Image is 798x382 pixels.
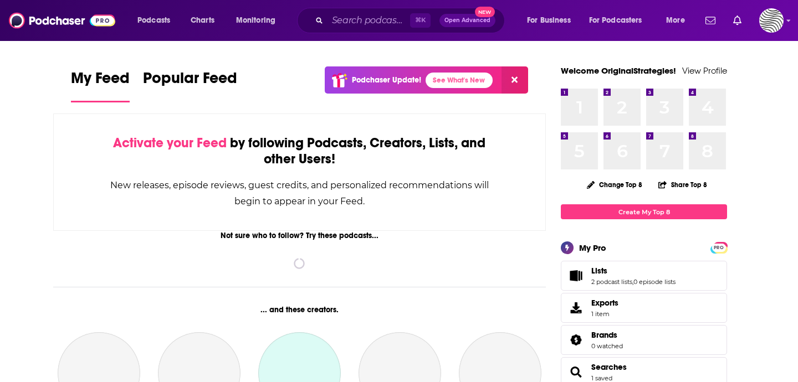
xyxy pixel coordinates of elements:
[591,298,618,308] span: Exports
[71,69,130,94] span: My Feed
[143,69,237,102] a: Popular Feed
[183,12,221,29] a: Charts
[308,8,515,33] div: Search podcasts, credits, & more...
[137,13,170,28] span: Podcasts
[591,330,623,340] a: Brands
[633,278,676,286] a: 0 episode lists
[130,12,185,29] button: open menu
[444,18,490,23] span: Open Advanced
[236,13,275,28] span: Monitoring
[658,174,708,195] button: Share Top 8
[759,8,784,33] button: Show profile menu
[666,13,685,28] span: More
[682,65,727,76] a: View Profile
[712,244,725,252] span: PRO
[561,65,676,76] a: Welcome OriginalStrategies!
[328,12,410,29] input: Search podcasts, credits, & more...
[591,266,607,276] span: Lists
[759,8,784,33] img: User Profile
[565,364,587,380] a: Searches
[143,69,237,94] span: Popular Feed
[475,7,495,17] span: New
[109,177,490,209] div: New releases, episode reviews, guest credits, and personalized recommendations will begin to appe...
[565,332,587,348] a: Brands
[591,278,632,286] a: 2 podcast lists
[632,278,633,286] span: ,
[191,13,214,28] span: Charts
[561,261,727,291] span: Lists
[591,374,612,382] a: 1 saved
[701,11,720,30] a: Show notifications dropdown
[591,362,627,372] a: Searches
[9,10,115,31] img: Podchaser - Follow, Share and Rate Podcasts
[410,13,431,28] span: ⌘ K
[519,12,585,29] button: open menu
[53,231,546,240] div: Not sure who to follow? Try these podcasts...
[580,178,649,192] button: Change Top 8
[591,342,623,350] a: 0 watched
[565,268,587,283] a: Lists
[527,13,571,28] span: For Business
[565,300,587,316] span: Exports
[561,325,727,355] span: Brands
[53,305,546,314] div: ... and these creators.
[591,266,676,276] a: Lists
[591,330,617,340] span: Brands
[71,69,130,102] a: My Feed
[561,293,727,323] a: Exports
[439,14,495,27] button: Open AdvancedNew
[712,243,725,251] a: PRO
[591,310,618,318] span: 1 item
[729,11,746,30] a: Show notifications dropdown
[589,13,642,28] span: For Podcasters
[579,242,606,253] div: My Pro
[113,135,227,151] span: Activate your Feed
[582,12,658,29] button: open menu
[109,135,490,167] div: by following Podcasts, Creators, Lists, and other Users!
[426,73,493,88] a: See What's New
[352,75,421,85] p: Podchaser Update!
[561,204,727,219] a: Create My Top 8
[658,12,699,29] button: open menu
[759,8,784,33] span: Logged in as OriginalStrategies
[228,12,290,29] button: open menu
